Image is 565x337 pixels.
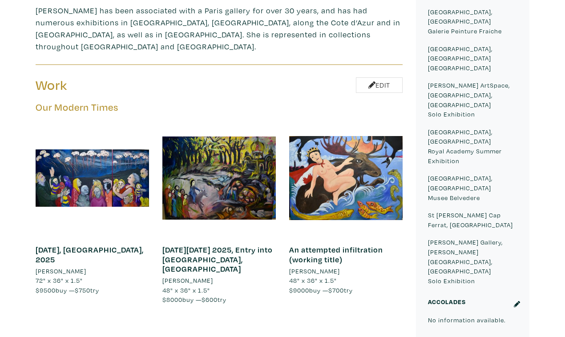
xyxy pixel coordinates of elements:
[428,237,517,285] p: [PERSON_NAME] Gallery, [PERSON_NAME][GEOGRAPHIC_DATA], [GEOGRAPHIC_DATA] Solo Exhibition
[36,101,403,113] h5: Our Modern Times
[162,276,213,285] li: [PERSON_NAME]
[428,297,466,306] small: Accolades
[328,286,344,294] span: $700
[289,266,403,276] a: [PERSON_NAME]
[162,276,276,285] a: [PERSON_NAME]
[289,266,340,276] li: [PERSON_NAME]
[428,44,517,73] p: [GEOGRAPHIC_DATA], [GEOGRAPHIC_DATA] [GEOGRAPHIC_DATA]
[36,266,149,276] a: [PERSON_NAME]
[289,286,309,294] span: $9000
[428,173,517,202] p: [GEOGRAPHIC_DATA], [GEOGRAPHIC_DATA] Musee Belvedere
[428,127,517,165] p: [GEOGRAPHIC_DATA], [GEOGRAPHIC_DATA] Royal Academy Summer Exhibition
[36,286,56,294] span: $9500
[428,80,517,119] p: [PERSON_NAME] ArtSpace, [GEOGRAPHIC_DATA], [GEOGRAPHIC_DATA] Solo Exhibition
[36,245,144,265] a: [DATE], [GEOGRAPHIC_DATA], 2025
[289,286,353,294] span: buy — try
[36,77,213,94] h3: Work
[428,7,517,36] p: [GEOGRAPHIC_DATA], [GEOGRAPHIC_DATA] Galerie Peinture Fraiche
[289,276,337,285] span: 48" x 36" x 1.5"
[428,316,506,324] small: No information available.
[428,210,517,229] p: St [PERSON_NAME] Cap Ferrat, [GEOGRAPHIC_DATA]
[162,295,226,304] span: buy — try
[36,276,83,285] span: 72" x 36" x 1.5"
[202,295,218,304] span: $600
[162,245,273,274] a: [DATE][DATE] 2025, Entry into [GEOGRAPHIC_DATA], [GEOGRAPHIC_DATA]
[162,286,210,294] span: 48" x 36" x 1.5"
[36,266,86,276] li: [PERSON_NAME]
[75,286,90,294] span: $750
[356,77,403,93] a: Edit
[36,4,403,52] p: [PERSON_NAME] has been associated with a Paris gallery for over 30 years, and has had numerous ex...
[162,295,182,304] span: $8000
[36,286,99,294] span: buy — try
[289,245,383,265] a: An attempted infiltration (working title)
